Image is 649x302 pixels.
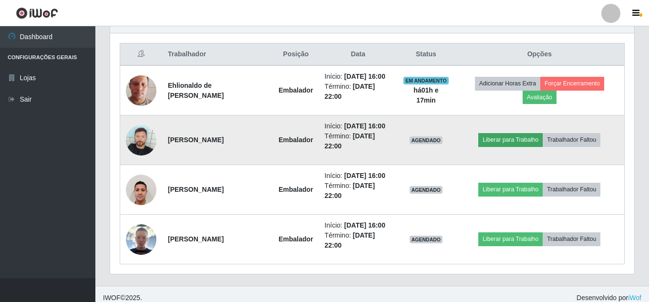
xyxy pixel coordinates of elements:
[168,82,224,99] strong: Ehlionaldo de [PERSON_NAME]
[168,186,224,193] strong: [PERSON_NAME]
[278,86,313,94] strong: Embalador
[126,224,156,255] img: 1753462456105.jpeg
[325,82,392,102] li: Término:
[126,125,156,156] img: 1707142945226.jpeg
[478,133,543,146] button: Liberar para Trabalho
[397,43,454,66] th: Status
[403,77,449,84] span: EM ANDAMENTO
[543,133,600,146] button: Trabalhador Faltou
[410,186,443,194] span: AGENDADO
[168,136,224,144] strong: [PERSON_NAME]
[523,91,556,104] button: Avaliação
[478,183,543,196] button: Liberar para Trabalho
[410,236,443,243] span: AGENDADO
[168,235,224,243] strong: [PERSON_NAME]
[325,171,392,181] li: Início:
[278,186,313,193] strong: Embalador
[344,122,385,130] time: [DATE] 16:00
[628,294,641,302] a: iWof
[103,294,121,302] span: IWOF
[410,136,443,144] span: AGENDADO
[455,43,625,66] th: Opções
[319,43,398,66] th: Data
[126,63,156,118] img: 1675087680149.jpeg
[475,77,540,90] button: Adicionar Horas Extra
[344,221,385,229] time: [DATE] 16:00
[325,181,392,201] li: Término:
[325,72,392,82] li: Início:
[543,183,600,196] button: Trabalhador Faltou
[325,131,392,151] li: Término:
[278,136,313,144] strong: Embalador
[344,73,385,80] time: [DATE] 16:00
[325,220,392,230] li: Início:
[325,230,392,250] li: Término:
[278,235,313,243] strong: Embalador
[273,43,319,66] th: Posição
[478,232,543,246] button: Liberar para Trabalho
[325,121,392,131] li: Início:
[540,77,604,90] button: Forçar Encerramento
[543,232,600,246] button: Trabalhador Faltou
[162,43,273,66] th: Trabalhador
[413,86,438,104] strong: há 01 h e 17 min
[126,169,156,210] img: 1749045235898.jpeg
[16,7,58,19] img: CoreUI Logo
[344,172,385,179] time: [DATE] 16:00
